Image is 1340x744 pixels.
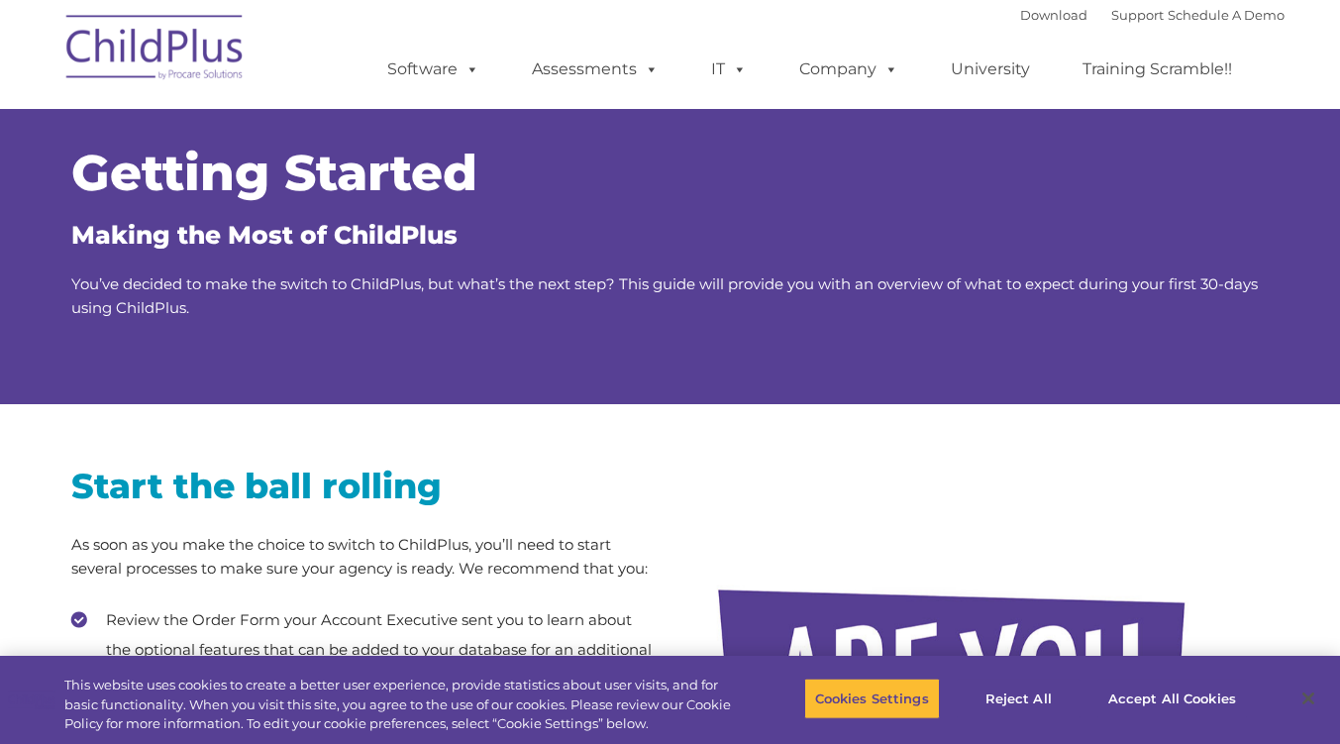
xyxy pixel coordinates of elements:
div: This website uses cookies to create a better user experience, provide statistics about user visit... [64,676,737,734]
span: Making the Most of ChildPlus [71,220,458,250]
a: Software [367,50,499,89]
a: IT [691,50,767,89]
button: Cookies Settings [804,678,940,719]
span: Getting Started [71,143,477,203]
img: ChildPlus by Procare Solutions [56,1,255,100]
a: Support [1111,7,1164,23]
span: You’ve decided to make the switch to ChildPlus, but what’s the next step? This guide will provide... [71,274,1258,317]
button: Reject All [957,678,1081,719]
font: | [1020,7,1285,23]
a: Schedule A Demo [1168,7,1285,23]
a: University [931,50,1050,89]
a: Training Scramble!! [1063,50,1252,89]
a: Download [1020,7,1087,23]
button: Close [1287,677,1330,720]
a: Assessments [512,50,678,89]
a: Company [779,50,918,89]
button: Accept All Cookies [1097,678,1247,719]
h2: Start the ball rolling [71,464,656,508]
p: As soon as you make the choice to switch to ChildPlus, you’ll need to start several processes to ... [71,533,656,581]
